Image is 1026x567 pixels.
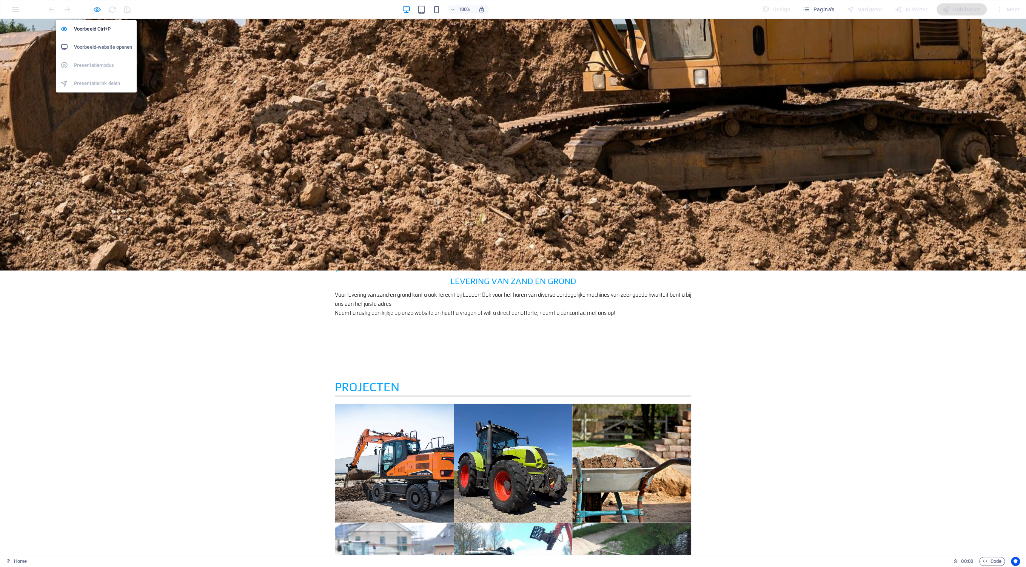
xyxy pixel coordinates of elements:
[759,3,793,15] div: Design (Ctrl+Alt+Y)
[335,359,691,377] h2: Projecten
[74,25,132,34] h6: Voorbeeld Ctrl+P
[335,256,691,269] h3: Levering van zand en grond
[803,6,835,13] span: Pagina's
[800,3,838,15] button: Pagina's
[459,5,471,14] h6: 100%
[572,385,691,504] a: Project 3
[454,385,573,504] a: Project 2
[335,290,691,299] p: Neemt u rustig een kijkje op onze website en heeft u vragen of wilt u direct een , neemt u dan me...
[521,289,537,299] a: offerte
[953,557,973,566] h6: Sessietijd
[979,557,1005,566] button: Code
[570,289,587,299] a: contact
[983,557,1001,566] span: Code
[335,271,691,290] p: Voor levering van zand en grond kunt u ook terecht bij Lodder! Ook voor het huren van diverse oer...
[335,385,454,504] a: Project 1
[961,557,973,566] span: 00 00
[966,558,967,564] span: :
[1011,557,1020,566] button: Usercentrics
[478,6,485,13] i: Stel bij het wijzigen van de grootte van de weergegeven website automatisch het juist zoomniveau ...
[74,43,132,52] h6: Voorbeeld-website openen
[6,557,27,566] a: Klik om selectie op te heffen, dubbelklik om Pagina's te open
[447,5,474,14] button: 100%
